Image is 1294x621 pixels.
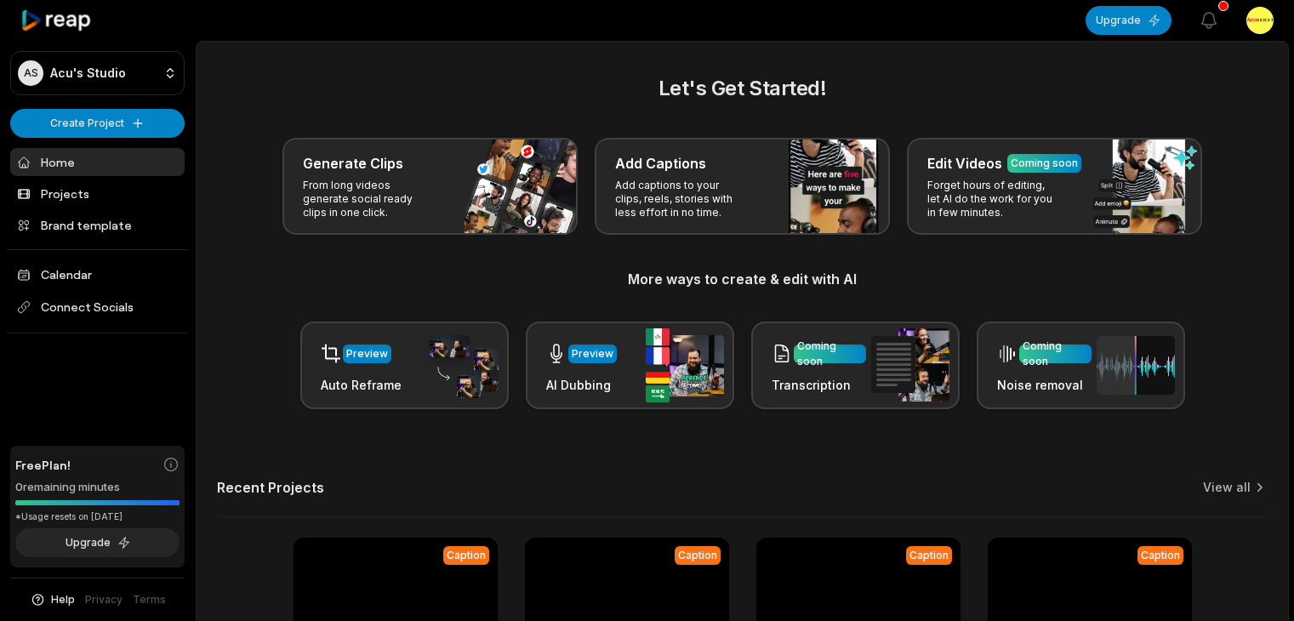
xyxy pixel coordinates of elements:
[10,148,185,176] a: Home
[15,528,180,557] button: Upgrade
[30,592,75,607] button: Help
[546,376,617,394] h3: AI Dubbing
[997,376,1092,394] h3: Noise removal
[51,592,75,607] span: Help
[1011,156,1078,171] div: Coming soon
[217,269,1268,289] h3: More ways to create & edit with AI
[927,179,1059,219] p: Forget hours of editing, let AI do the work for you in few minutes.
[1086,6,1171,35] button: Upgrade
[927,153,1002,174] h3: Edit Videos
[646,328,724,402] img: ai_dubbing.png
[10,211,185,239] a: Brand template
[615,153,706,174] h3: Add Captions
[217,73,1268,104] h2: Let's Get Started!
[15,456,71,474] span: Free Plan!
[18,60,43,86] div: AS
[10,260,185,288] a: Calendar
[10,179,185,208] a: Projects
[133,592,166,607] a: Terms
[572,346,613,362] div: Preview
[85,592,123,607] a: Privacy
[871,328,949,402] img: transcription.png
[10,292,185,322] span: Connect Socials
[303,153,403,174] h3: Generate Clips
[797,339,863,369] div: Coming soon
[1097,336,1175,395] img: noise_removal.png
[772,376,866,394] h3: Transcription
[10,109,185,138] button: Create Project
[217,479,324,496] h2: Recent Projects
[1203,479,1251,496] a: View all
[50,66,126,81] p: Acu's Studio
[420,333,499,399] img: auto_reframe.png
[1023,339,1088,369] div: Coming soon
[303,179,435,219] p: From long videos generate social ready clips in one click.
[15,510,180,523] div: *Usage resets on [DATE]
[321,376,402,394] h3: Auto Reframe
[346,346,388,362] div: Preview
[615,179,747,219] p: Add captions to your clips, reels, stories with less effort in no time.
[15,479,180,496] div: 0 remaining minutes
